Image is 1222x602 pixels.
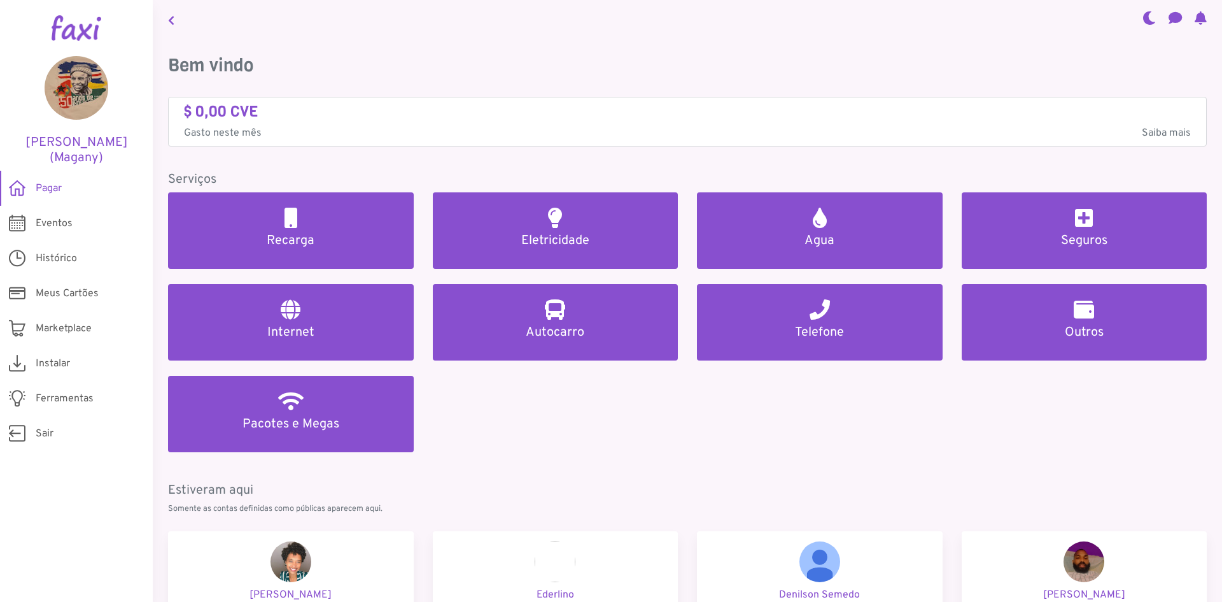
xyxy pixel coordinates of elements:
a: Seguros [962,192,1207,269]
a: Internet [168,284,414,361]
p: Somente as contas definidas como públicas aparecem aqui. [168,503,1207,515]
span: Histórico [36,251,77,266]
h5: Outros [977,325,1192,340]
span: Saiba mais [1142,125,1191,141]
h3: Bem vindo [168,55,1207,76]
h5: [PERSON_NAME] (Magany) [19,135,134,166]
a: $ 0,00 CVE Gasto neste mêsSaiba mais [184,103,1191,141]
h5: Serviços [168,172,1207,187]
h5: Eletricidade [448,233,663,248]
a: Eletricidade [433,192,678,269]
span: Instalar [36,356,70,371]
h5: Estiveram aqui [168,483,1207,498]
a: Outros [962,284,1207,361]
img: Denilson Semedo [799,541,840,582]
h5: Internet [183,325,398,340]
h5: Seguros [977,233,1192,248]
a: Pacotes e Megas [168,376,414,452]
img: Ruben [1064,541,1104,582]
span: Sair [36,426,53,441]
p: Gasto neste mês [184,125,1191,141]
img: Ederlino [535,541,575,582]
span: Marketplace [36,321,92,336]
h5: Pacotes e Megas [183,417,398,432]
span: Pagar [36,181,62,196]
h5: Recarga [183,233,398,248]
h5: Agua [712,233,927,248]
span: Ferramentas [36,391,94,406]
a: Recarga [168,192,414,269]
a: Autocarro [433,284,678,361]
span: Eventos [36,216,73,231]
h5: Autocarro [448,325,663,340]
img: Hélida Camacho [270,541,311,582]
h5: Telefone [712,325,927,340]
span: Meus Cartões [36,286,99,301]
a: [PERSON_NAME] (Magany) [19,56,134,166]
a: Agua [697,192,943,269]
a: Telefone [697,284,943,361]
h4: $ 0,00 CVE [184,103,1191,121]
